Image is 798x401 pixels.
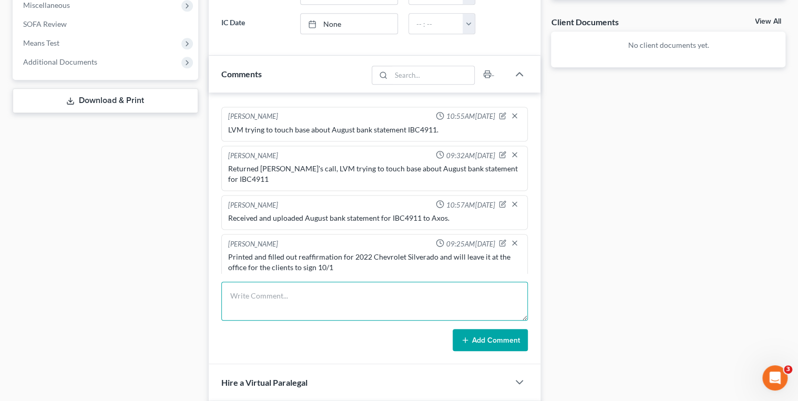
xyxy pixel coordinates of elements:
a: None [301,14,397,34]
span: Hire a Virtual Paralegal [221,377,308,387]
div: [PERSON_NAME] [228,200,278,210]
div: Received and uploaded August bank statement for IBC4911 to Axos. [228,212,521,223]
a: SOFA Review [15,15,198,34]
div: [PERSON_NAME] [228,150,278,161]
span: 09:25AM[DATE] [446,239,495,249]
span: 3 [784,365,792,374]
div: Printed and filled out reaffirmation for 2022 Chevrolet Silverado and will leave it at the office... [228,251,521,272]
span: Means Test [23,38,59,47]
label: IC Date [216,13,295,34]
div: LVM trying to touch base about August bank statement IBC4911. [228,124,521,135]
a: View All [755,18,781,25]
input: Search... [391,66,475,84]
span: 09:32AM[DATE] [446,150,495,160]
iframe: Intercom live chat [762,365,787,390]
button: Add Comment [453,329,528,351]
span: 10:57AM[DATE] [446,200,495,210]
div: [PERSON_NAME] [228,239,278,249]
span: 10:55AM[DATE] [446,111,495,121]
span: SOFA Review [23,19,67,28]
div: Returned [PERSON_NAME]'s call, LVM trying to touch base about August bank statement for IBC4911 [228,163,521,184]
p: No client documents yet. [559,40,777,50]
input: -- : -- [409,14,463,34]
div: Client Documents [551,16,618,27]
span: Miscellaneous [23,1,70,9]
a: Download & Print [13,88,198,113]
div: [PERSON_NAME] [228,111,278,122]
span: Comments [221,69,262,79]
span: Additional Documents [23,57,97,66]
